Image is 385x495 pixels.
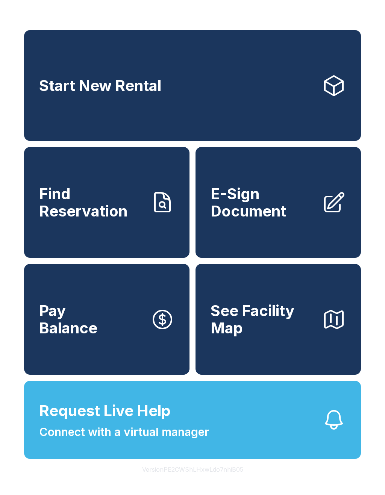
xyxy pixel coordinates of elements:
[39,424,209,441] span: Connect with a virtual manager
[196,264,361,375] button: See Facility Map
[211,185,316,219] span: E-Sign Document
[136,459,249,480] button: VersionPE2CWShLHxwLdo7nhiB05
[39,302,97,336] span: Pay Balance
[39,185,144,219] span: Find Reservation
[24,264,189,375] a: PayBalance
[211,302,316,336] span: See Facility Map
[39,400,171,422] span: Request Live Help
[24,30,361,141] a: Start New Rental
[24,147,189,258] a: Find Reservation
[24,381,361,459] button: Request Live HelpConnect with a virtual manager
[39,77,161,94] span: Start New Rental
[196,147,361,258] a: E-Sign Document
